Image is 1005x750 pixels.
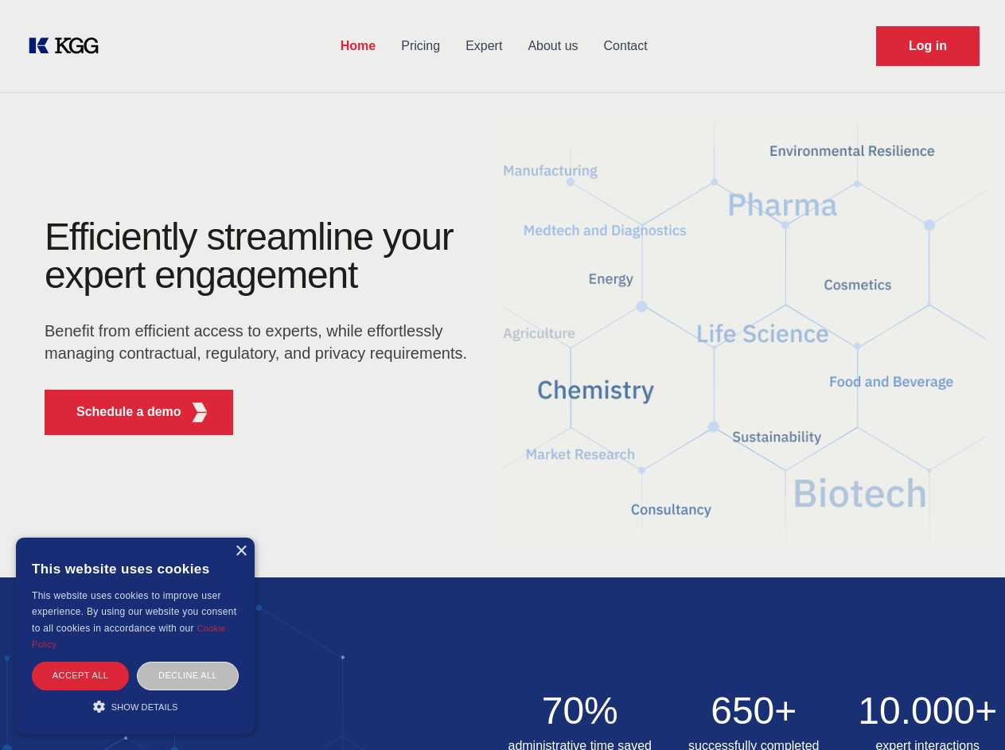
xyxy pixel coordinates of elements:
img: KGG Fifth Element RED [503,103,987,562]
img: KGG Fifth Element RED [190,402,210,422]
button: Schedule a demoKGG Fifth Element RED [45,390,233,435]
a: About us [515,25,590,67]
p: Schedule a demo [76,402,181,422]
h1: Efficiently streamline your expert engagement [45,218,477,294]
a: Contact [591,25,660,67]
h2: 70% [503,692,658,730]
iframe: Chat Widget [925,674,1005,750]
div: Accept all [32,662,129,690]
div: Close [235,546,247,558]
a: Home [328,25,388,67]
span: Show details [111,702,178,712]
a: Pricing [388,25,453,67]
a: Expert [453,25,515,67]
a: Cookie Policy [32,624,226,649]
p: Benefit from efficient access to experts, while effortlessly managing contractual, regulatory, an... [45,320,477,364]
div: Show details [32,698,239,714]
a: Request Demo [876,26,980,66]
div: This website uses cookies [32,550,239,588]
div: Decline all [137,662,239,690]
a: KOL Knowledge Platform: Talk to Key External Experts (KEE) [25,33,111,59]
h2: 650+ [676,692,832,730]
span: This website uses cookies to improve user experience. By using our website you consent to all coo... [32,590,236,634]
